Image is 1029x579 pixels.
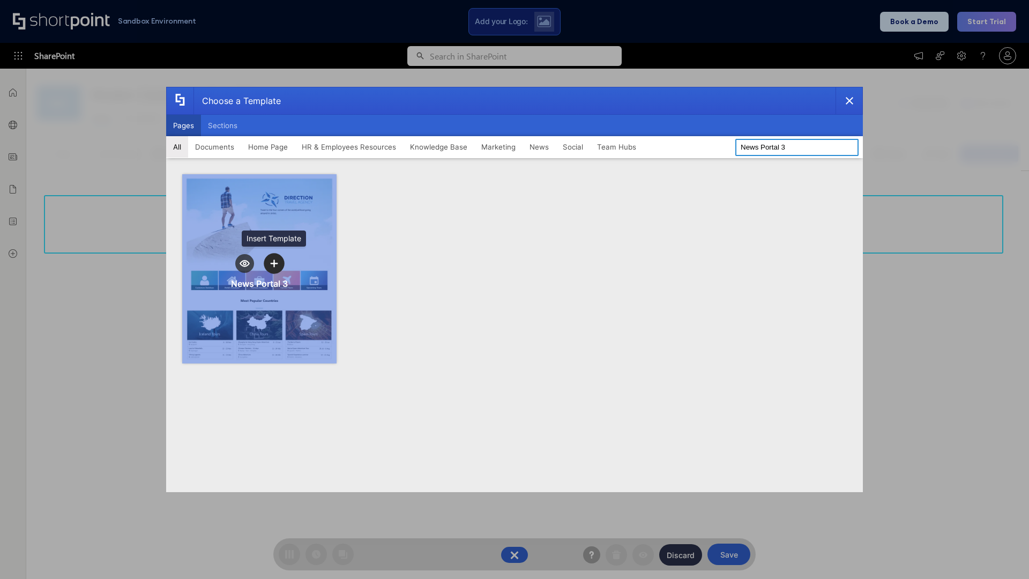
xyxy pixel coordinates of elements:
button: Social [556,136,590,158]
div: News Portal 3 [231,278,288,289]
button: Marketing [474,136,523,158]
button: Knowledge Base [403,136,474,158]
input: Search [735,139,859,156]
button: Home Page [241,136,295,158]
button: Pages [166,115,201,136]
div: Choose a Template [193,87,281,114]
button: HR & Employees Resources [295,136,403,158]
button: Sections [201,115,244,136]
div: template selector [166,87,863,492]
iframe: Chat Widget [975,528,1029,579]
button: Team Hubs [590,136,643,158]
button: Documents [188,136,241,158]
button: News [523,136,556,158]
button: All [166,136,188,158]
